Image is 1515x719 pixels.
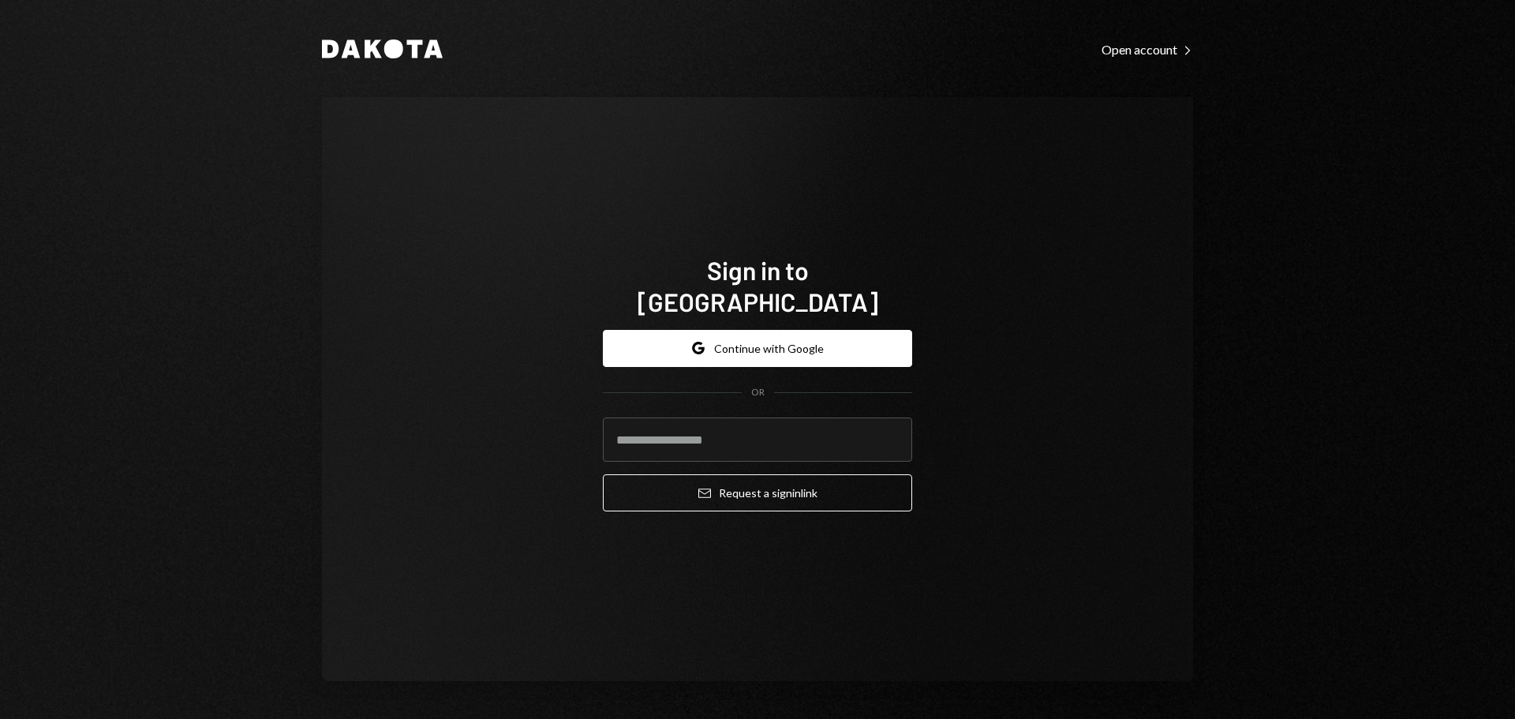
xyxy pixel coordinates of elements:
[603,474,912,511] button: Request a signinlink
[603,330,912,367] button: Continue with Google
[751,386,765,399] div: OR
[1102,40,1193,58] a: Open account
[603,254,912,317] h1: Sign in to [GEOGRAPHIC_DATA]
[1102,42,1193,58] div: Open account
